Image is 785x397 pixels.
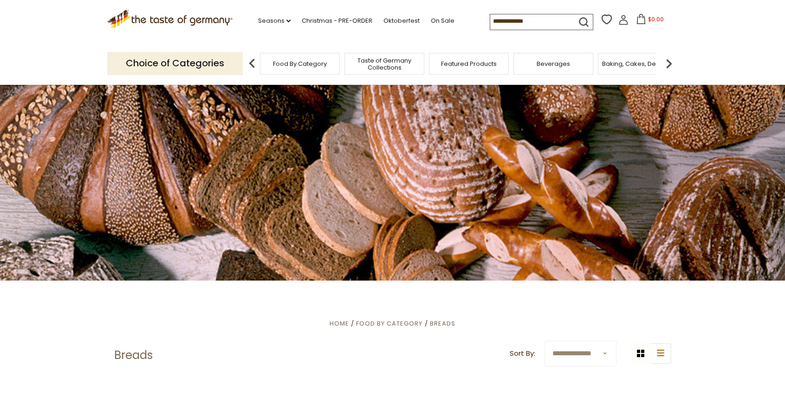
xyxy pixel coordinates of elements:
h1: Breads [114,348,153,362]
a: Seasons [258,16,291,26]
a: Breads [430,319,455,328]
a: Beverages [537,60,570,67]
a: Featured Products [441,60,497,67]
a: Home [330,319,349,328]
a: On Sale [431,16,454,26]
img: previous arrow [243,54,261,73]
span: $0.00 [648,15,664,23]
a: Taste of Germany Collections [347,57,422,71]
p: Choice of Categories [107,52,243,75]
a: Food By Category [273,60,327,67]
a: Food By Category [356,319,422,328]
a: Oktoberfest [383,16,420,26]
a: Christmas - PRE-ORDER [302,16,372,26]
button: $0.00 [630,14,670,28]
label: Sort By: [510,348,535,359]
img: next arrow [660,54,678,73]
a: Baking, Cakes, Desserts [602,60,674,67]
